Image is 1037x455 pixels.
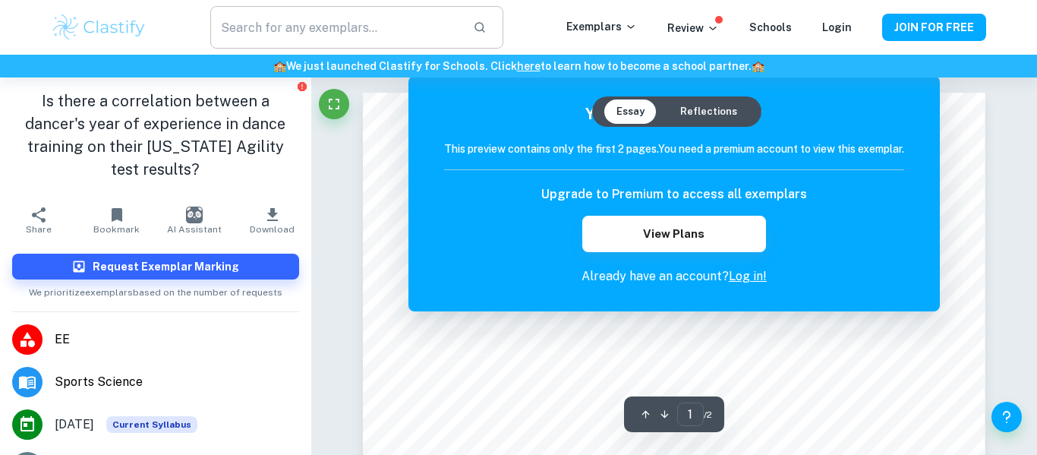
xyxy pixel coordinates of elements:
[186,207,203,223] img: AI Assistant
[752,60,764,72] span: 🏫
[106,416,197,433] div: This exemplar is based on the current syllabus. Feel free to refer to it for inspiration/ideas wh...
[77,199,155,242] button: Bookmark
[12,254,299,280] button: Request Exemplar Marking
[444,103,904,125] h5: You're viewing a preview
[749,21,792,33] a: Schools
[566,18,637,35] p: Exemplars
[210,6,461,49] input: Search for any exemplars...
[26,224,52,235] span: Share
[156,199,233,242] button: AI Assistant
[93,224,140,235] span: Bookmark
[541,185,807,204] h6: Upgrade to Premium to access all exemplars
[51,12,147,43] img: Clastify logo
[444,141,904,157] h6: This preview contains only the first 2 pages. You need a premium account to view this exemplar.
[517,60,541,72] a: here
[106,416,197,433] span: Current Syllabus
[29,280,282,299] span: We prioritize exemplars based on the number of requests
[991,402,1022,432] button: Help and Feedback
[3,58,1034,74] h6: We just launched Clastify for Schools. Click to learn how to become a school partner.
[55,416,94,434] span: [DATE]
[250,224,295,235] span: Download
[12,90,299,181] h1: Is there a correlation between a dancer's year of experience in dance training on their [US_STATE...
[729,269,767,283] a: Log in!
[822,21,852,33] a: Login
[704,408,712,422] span: / 2
[55,330,299,349] span: EE
[668,100,749,124] button: Reflections
[444,267,904,286] p: Already have an account?
[167,224,222,235] span: AI Assistant
[319,89,349,119] button: Fullscreen
[582,216,766,252] button: View Plans
[604,100,657,124] button: Essay
[273,60,286,72] span: 🏫
[93,258,239,275] h6: Request Exemplar Marking
[297,81,308,92] button: Report issue
[233,199,310,242] button: Download
[667,20,719,36] p: Review
[882,14,986,41] button: JOIN FOR FREE
[55,373,299,391] span: Sports Science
